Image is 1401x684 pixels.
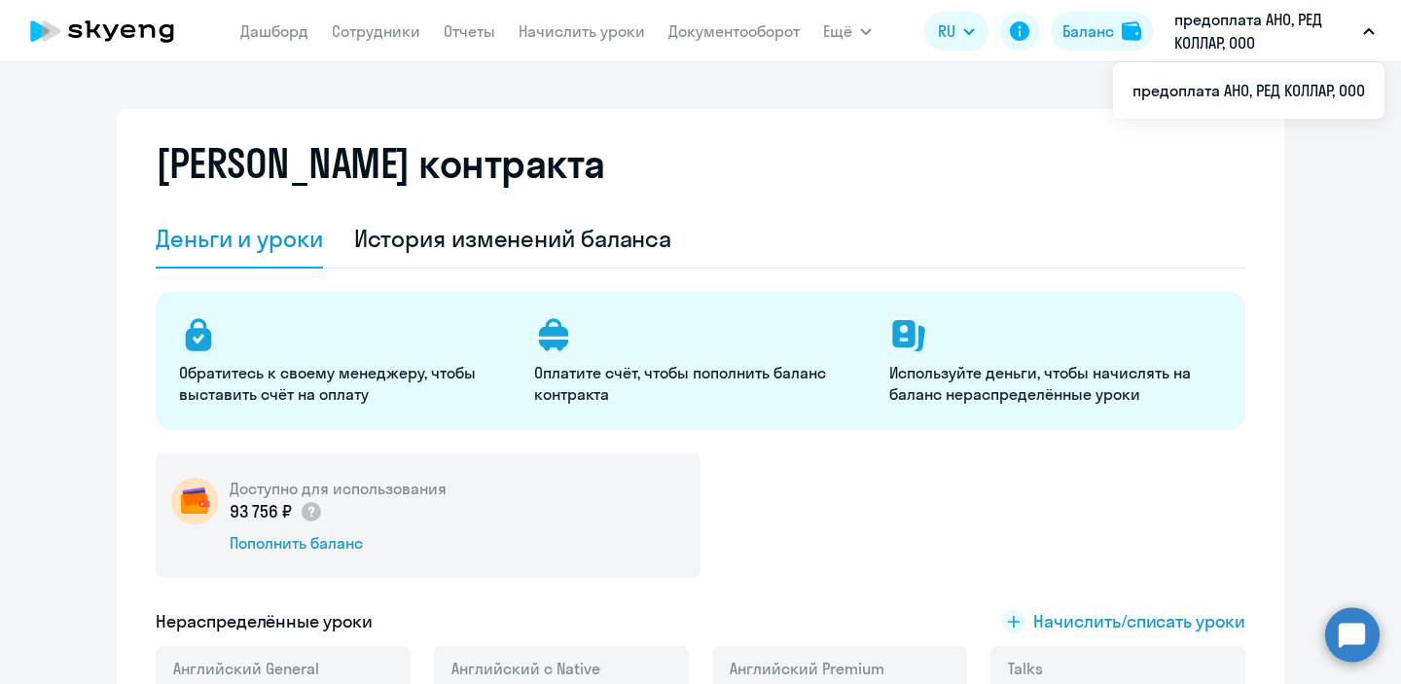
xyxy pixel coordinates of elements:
[1113,62,1384,119] ul: Ещё
[519,21,645,41] a: Начислить уроки
[230,478,447,499] h5: Доступно для использования
[173,658,319,679] span: Английский General
[823,12,872,51] button: Ещё
[332,21,420,41] a: Сотрудники
[171,478,218,524] img: wallet-circle.png
[240,21,308,41] a: Дашборд
[451,658,600,679] span: Английский с Native
[889,362,1221,405] p: Используйте деньги, чтобы начислять на баланс нераспределённые уроки
[1033,609,1245,634] span: Начислить/списать уроки
[230,532,447,554] div: Пополнить баланс
[156,223,323,254] div: Деньги и уроки
[1122,21,1141,41] img: balance
[1174,8,1355,54] p: предоплата АНО, РЕД КОЛЛАР, ООО
[938,19,955,43] span: RU
[1051,12,1153,51] button: Балансbalance
[924,12,988,51] button: RU
[668,21,800,41] a: Документооборот
[1165,8,1384,54] button: предоплата АНО, РЕД КОЛЛАР, ООО
[444,21,495,41] a: Отчеты
[156,140,605,187] h2: [PERSON_NAME] контракта
[1062,19,1114,43] div: Баланс
[823,19,852,43] span: Ещё
[730,658,884,679] span: Английский Premium
[534,362,866,405] p: Оплатите счёт, чтобы пополнить баланс контракта
[156,609,373,634] h5: Нераспределённые уроки
[1008,658,1043,679] span: Talks
[230,499,323,524] p: 93 756 ₽
[354,223,672,254] div: История изменений баланса
[179,362,511,405] p: Обратитесь к своему менеджеру, чтобы выставить счёт на оплату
